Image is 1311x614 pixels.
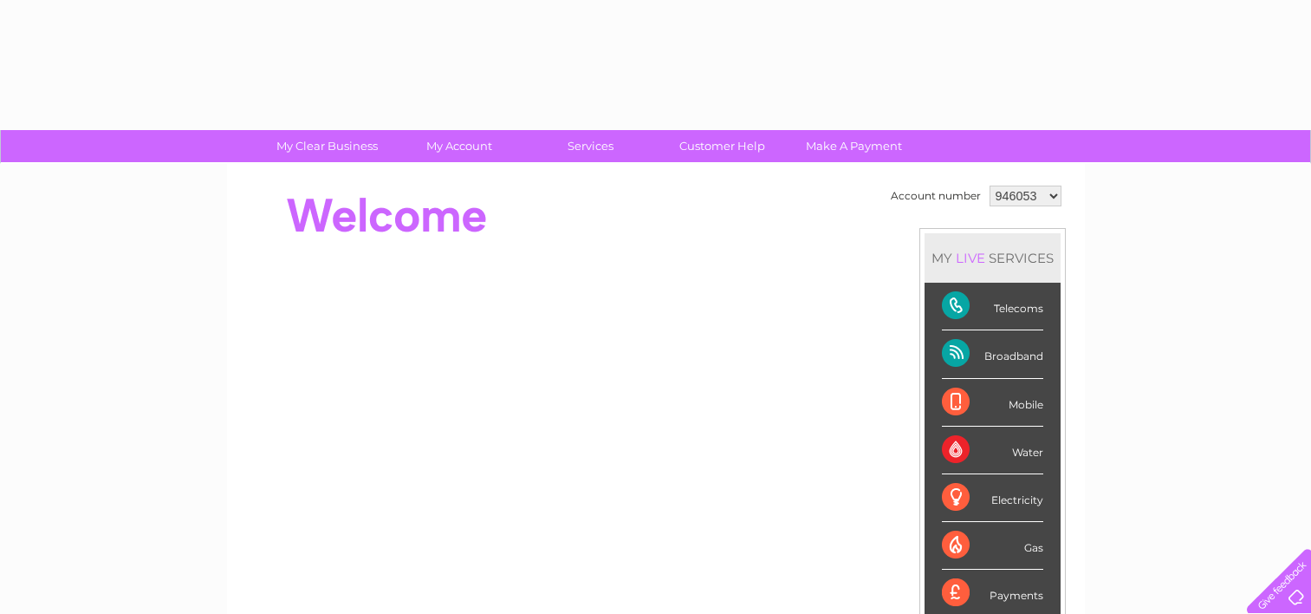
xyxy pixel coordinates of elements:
div: Broadband [942,330,1043,378]
div: Mobile [942,379,1043,427]
a: My Account [387,130,530,162]
a: Services [519,130,662,162]
a: My Clear Business [256,130,399,162]
div: Telecoms [942,283,1043,330]
div: Water [942,427,1043,474]
div: MY SERVICES [925,233,1061,283]
div: LIVE [952,250,989,266]
a: Customer Help [651,130,794,162]
td: Account number [886,181,985,211]
a: Make A Payment [782,130,925,162]
div: Gas [942,522,1043,570]
div: Electricity [942,474,1043,522]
